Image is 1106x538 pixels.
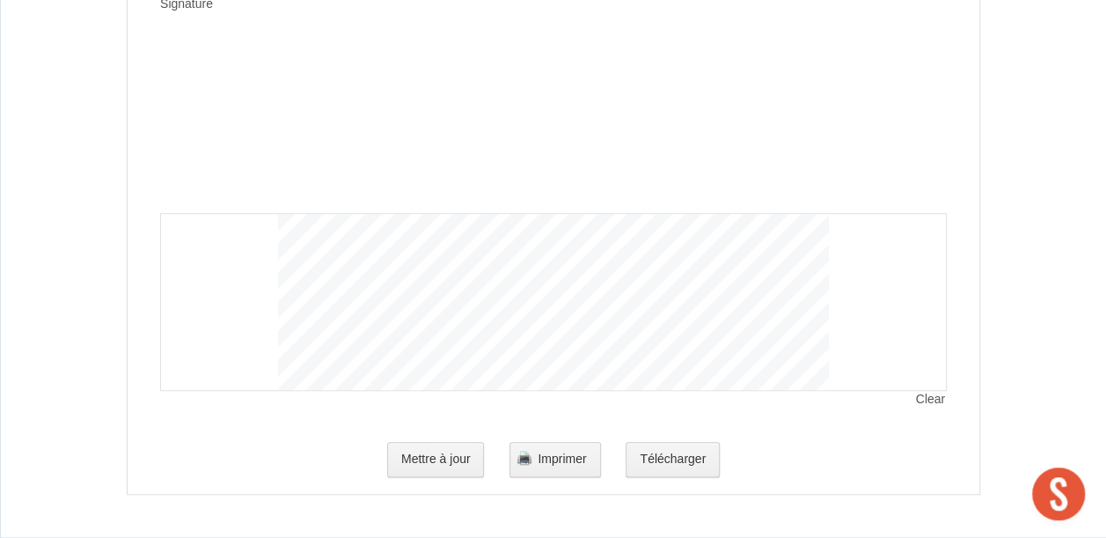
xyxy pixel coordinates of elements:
span: Clear [916,391,947,409]
img: printer.png [517,451,531,465]
img: signature [279,37,829,213]
div: Open chat [1032,468,1085,520]
button: Télécharger [626,442,720,477]
span: Imprimer [538,452,586,466]
button: Imprimer [509,442,600,477]
button: Mettre à jour [387,442,485,477]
